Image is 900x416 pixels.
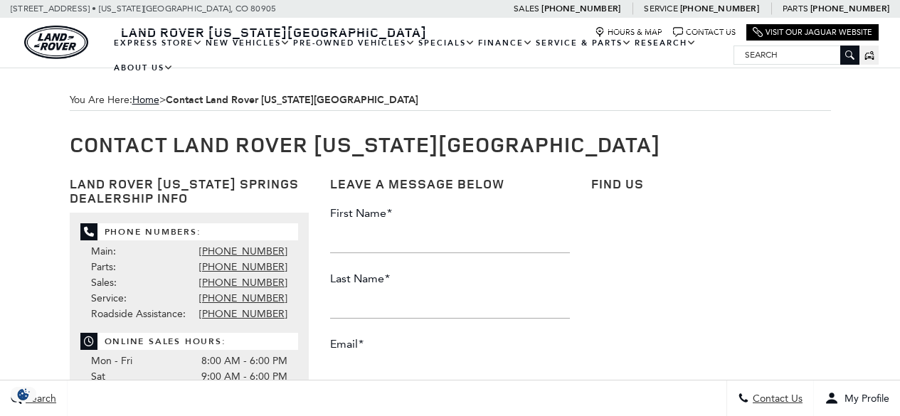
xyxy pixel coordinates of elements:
[783,4,808,14] span: Parts
[112,55,175,80] a: About Us
[11,4,276,14] a: [STREET_ADDRESS] • [US_STATE][GEOGRAPHIC_DATA], CO 80905
[7,387,40,402] section: Click to Open Cookie Consent Modal
[680,3,759,14] a: [PHONE_NUMBER]
[91,261,116,273] span: Parts:
[91,292,127,304] span: Service:
[199,292,287,304] a: [PHONE_NUMBER]
[734,46,859,63] input: Search
[24,26,88,59] a: land-rover
[91,277,117,289] span: Sales:
[417,31,477,55] a: Specials
[201,369,287,385] span: 9:00 AM - 6:00 PM
[514,4,539,14] span: Sales
[292,31,417,55] a: Pre-Owned Vehicles
[24,26,88,59] img: Land Rover
[534,31,633,55] a: Service & Parts
[199,277,287,289] a: [PHONE_NUMBER]
[330,177,570,191] h3: Leave a Message Below
[330,336,364,352] label: Email
[199,245,287,257] a: [PHONE_NUMBER]
[330,206,392,221] label: First Name
[204,31,292,55] a: New Vehicles
[814,380,900,416] button: Open user profile menu
[70,90,831,111] span: You Are Here:
[132,94,159,106] a: Home
[199,308,287,320] a: [PHONE_NUMBER]
[80,333,299,350] span: Online Sales Hours:
[7,387,40,402] img: Opt-Out Icon
[70,132,831,156] h1: Contact Land Rover [US_STATE][GEOGRAPHIC_DATA]
[91,245,116,257] span: Main:
[633,31,698,55] a: Research
[541,3,620,14] a: [PHONE_NUMBER]
[199,261,287,273] a: [PHONE_NUMBER]
[330,271,390,287] label: Last Name
[477,31,534,55] a: Finance
[70,90,831,111] div: Breadcrumbs
[70,177,309,206] h3: Land Rover [US_STATE] Springs Dealership Info
[839,393,889,405] span: My Profile
[132,94,418,106] span: >
[91,370,105,383] span: Sat
[644,4,677,14] span: Service
[112,31,204,55] a: EXPRESS STORE
[595,27,662,38] a: Hours & Map
[91,355,132,367] span: Mon - Fri
[810,3,889,14] a: [PHONE_NUMBER]
[91,308,186,320] span: Roadside Assistance:
[112,23,435,41] a: Land Rover [US_STATE][GEOGRAPHIC_DATA]
[80,223,299,240] span: Phone Numbers:
[753,27,872,38] a: Visit Our Jaguar Website
[201,353,287,369] span: 8:00 AM - 6:00 PM
[112,31,734,80] nav: Main Navigation
[121,23,427,41] span: Land Rover [US_STATE][GEOGRAPHIC_DATA]
[166,93,418,107] strong: Contact Land Rover [US_STATE][GEOGRAPHIC_DATA]
[673,27,736,38] a: Contact Us
[749,393,803,405] span: Contact Us
[591,177,831,191] h3: Find Us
